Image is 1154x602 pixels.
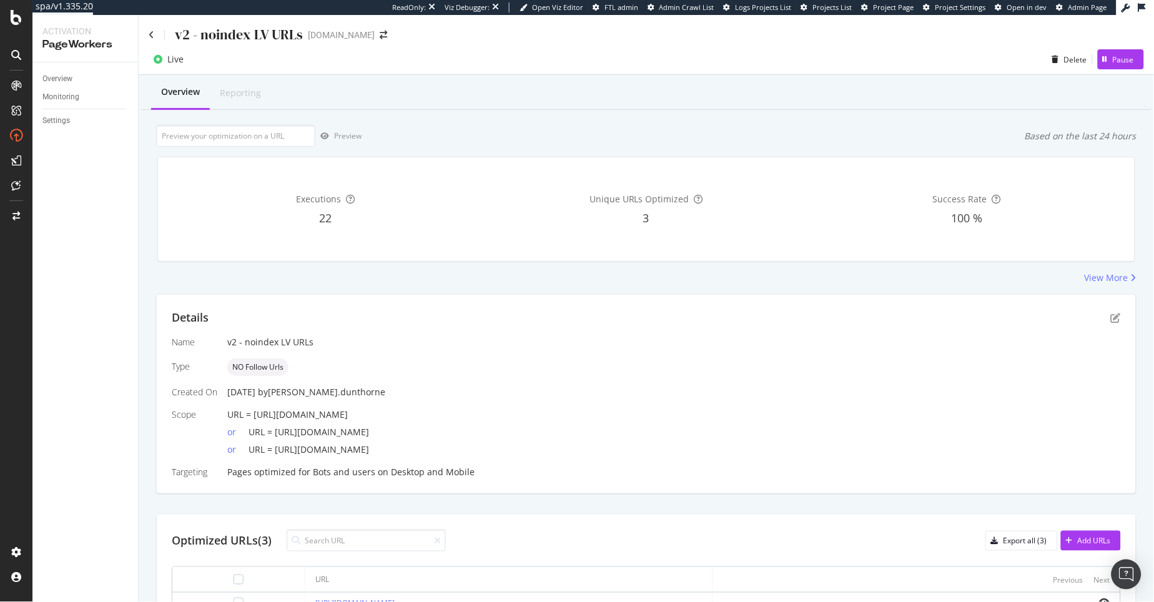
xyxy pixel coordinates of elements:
div: Pages optimized for on [227,466,1121,478]
div: Preview [334,131,362,141]
span: Admin Page [1068,2,1107,12]
a: Click to go back [149,31,154,39]
a: Open Viz Editor [520,2,583,12]
span: Open in dev [1007,2,1047,12]
div: Type [172,360,217,373]
button: Previous [1053,572,1083,587]
div: Previous [1053,575,1083,585]
div: Name [172,336,217,348]
a: View More [1085,272,1137,284]
input: Preview your optimization on a URL [156,125,315,147]
div: Bots and users [313,466,375,478]
span: Unique URLs Optimized [589,193,689,205]
span: Projects List [813,2,852,12]
span: Executions [297,193,342,205]
div: Settings [42,114,70,127]
div: Desktop and Mobile [391,466,475,478]
div: Overview [42,72,72,86]
span: NO Follow Urls [232,363,284,371]
div: Export all (3) [1004,535,1047,546]
div: or [227,443,249,456]
div: [DATE] [227,386,1121,398]
button: Next [1094,572,1110,587]
div: Created On [172,386,217,398]
a: Project Settings [924,2,986,12]
a: Monitoring [42,91,129,104]
span: 100 % [951,210,982,225]
div: Monitoring [42,91,79,104]
a: Projects List [801,2,852,12]
button: Delete [1047,49,1087,69]
a: Admin Page [1057,2,1107,12]
a: Logs Projects List [724,2,792,12]
div: v2 - noindex LV URLs [227,336,1121,348]
span: Project Settings [935,2,986,12]
div: Open Intercom Messenger [1112,560,1142,590]
div: PageWorkers [42,37,128,52]
input: Search URL [287,530,446,551]
div: or [227,426,249,438]
div: Details [172,310,209,326]
a: Settings [42,114,129,127]
div: [DOMAIN_NAME] [308,29,375,41]
div: Next [1094,575,1110,585]
span: URL = [URL][DOMAIN_NAME] [227,408,348,420]
div: neutral label [227,358,288,376]
a: FTL admin [593,2,638,12]
div: Activation [42,25,128,37]
a: Open in dev [995,2,1047,12]
button: Pause [1098,49,1144,69]
div: Live [167,53,184,66]
div: URL [315,574,329,585]
span: Open Viz Editor [532,2,583,12]
div: Based on the last 24 hours [1025,130,1137,142]
div: by [PERSON_NAME].dunthorne [258,386,385,398]
span: Admin Crawl List [659,2,714,12]
a: Project Page [862,2,914,12]
div: Overview [161,86,200,98]
button: Export all (3) [985,531,1058,551]
button: Preview [315,126,362,146]
div: arrow-right-arrow-left [380,31,387,39]
span: 22 [320,210,332,225]
span: URL = [URL][DOMAIN_NAME] [249,426,369,438]
div: Targeting [172,466,217,478]
a: Overview [42,72,129,86]
div: Reporting [220,87,261,99]
span: Logs Projects List [736,2,792,12]
div: ReadOnly: [392,2,426,12]
div: Viz Debugger: [445,2,490,12]
div: Add URLs [1078,535,1111,546]
span: 3 [643,210,649,225]
span: Project Page [874,2,914,12]
span: FTL admin [604,2,638,12]
div: v2 - noindex LV URLs [175,25,303,44]
button: Add URLs [1061,531,1121,551]
div: pen-to-square [1111,313,1121,323]
div: Pause [1113,54,1134,65]
span: URL = [URL][DOMAIN_NAME] [249,443,369,455]
a: Admin Crawl List [648,2,714,12]
div: View More [1085,272,1128,284]
span: Success Rate [933,193,987,205]
div: Scope [172,408,217,421]
div: Optimized URLs (3) [172,533,272,549]
div: Delete [1064,54,1087,65]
